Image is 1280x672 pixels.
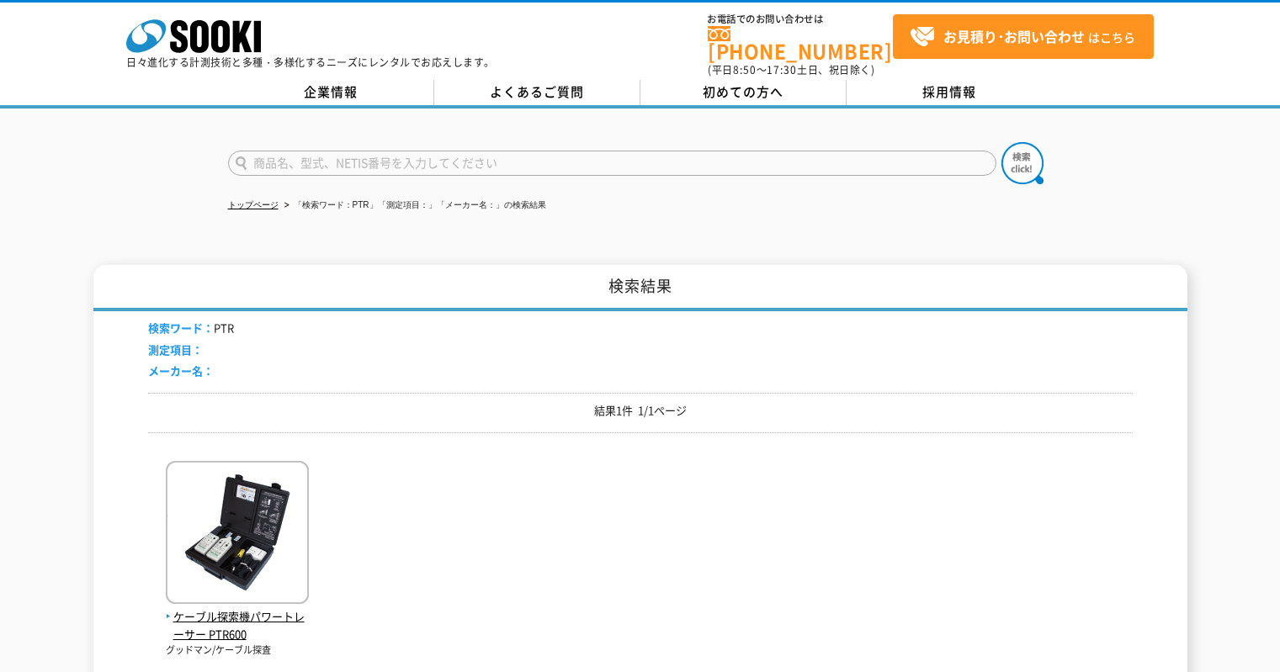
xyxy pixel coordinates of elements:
[148,362,214,378] span: メーカー名：
[148,320,214,336] span: 検索ワード：
[281,197,546,214] li: 「検索ワード：PTR」「測定項目：」「メーカー名：」の検索結果
[166,590,309,643] a: ケーブル探索機パワートレーサー PTR600
[148,402,1133,420] p: 結果1件 1/1ページ
[434,80,640,105] a: よくあるご質問
[708,14,893,24] span: お電話でのお問い合わせは
[93,265,1187,311] h1: 検索結果
[228,151,996,176] input: 商品名、型式、NETIS番号を入力してください
[708,62,874,77] span: (平日 ～ 土日、祝日除く)
[148,341,203,357] span: 測定項目：
[847,80,1053,105] a: 採用情報
[767,62,797,77] span: 17:30
[708,26,893,61] a: [PHONE_NUMBER]
[893,14,1154,59] a: お見積り･お問い合わせはこちら
[910,24,1135,50] span: はこちら
[166,608,309,643] span: ケーブル探索機パワートレーサー PTR600
[228,200,279,209] a: トップページ
[148,320,234,337] li: PTR
[166,461,309,608] img: PTR600
[733,62,757,77] span: 8:50
[166,643,309,658] p: グッドマン/ケーブル探査
[640,80,847,105] a: 初めての方へ
[228,80,434,105] a: 企業情報
[126,57,495,67] p: 日々進化する計測技術と多種・多様化するニーズにレンタルでお応えします。
[1001,142,1044,184] img: btn_search.png
[703,82,783,101] span: 初めての方へ
[943,26,1085,46] strong: お見積り･お問い合わせ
